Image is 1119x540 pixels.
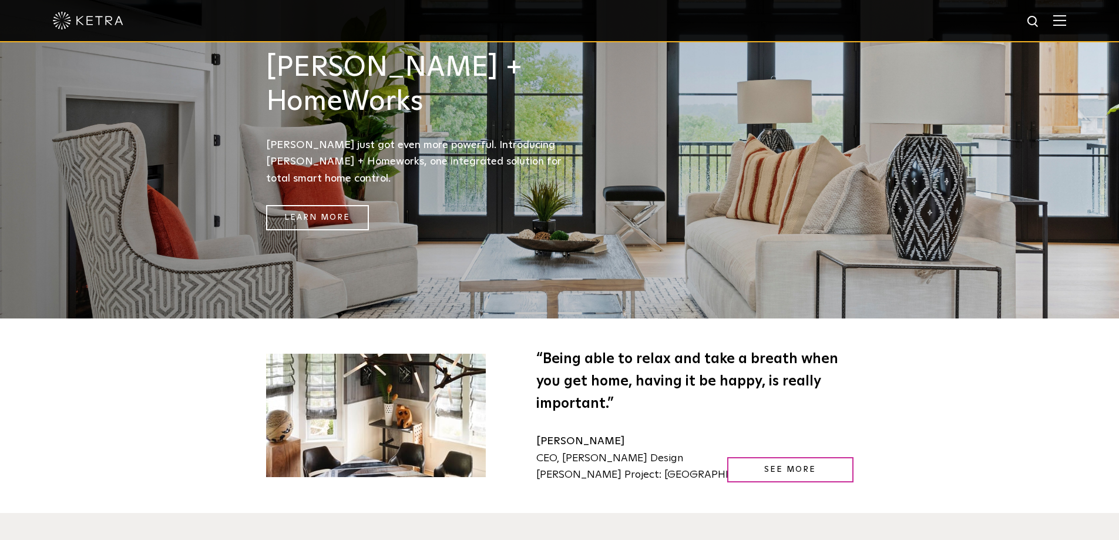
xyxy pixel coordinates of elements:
img: ketra-logo-2019-white [53,12,123,29]
p: [PERSON_NAME] just got even more powerful. Introducing [PERSON_NAME] + Homeworks, one integrated ... [266,137,572,187]
h4: “Being able to relax and take a breath when you get home, having it be happy, is really important.” [536,348,853,415]
a: See More [727,457,853,482]
span: CEO, [PERSON_NAME] Design [PERSON_NAME] Project: [GEOGRAPHIC_DATA] Home [536,436,803,481]
a: Learn More [266,205,369,230]
img: search icon [1026,15,1041,29]
img: PAR Cross-Section 5 [266,354,486,477]
strong: [PERSON_NAME] [536,436,624,447]
h3: [PERSON_NAME] + HomeWorks [266,51,572,119]
img: Hamburger%20Nav.svg [1053,15,1066,26]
